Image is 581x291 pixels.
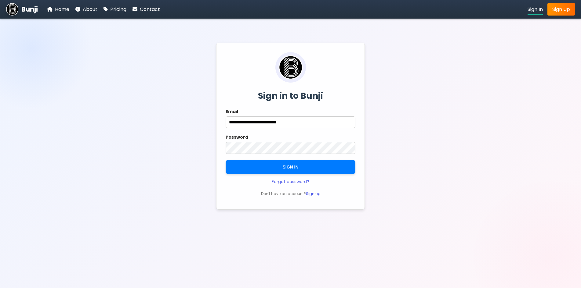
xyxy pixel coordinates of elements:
button: SIGN IN [226,160,355,174]
img: Bunji Dental Referral Management [278,55,303,80]
span: About [83,6,97,13]
a: Pricing [103,5,126,13]
a: Bunji [6,3,38,15]
h2: Sign in to Bunji [226,90,355,102]
label: Password [226,134,355,140]
span: Sign In [528,6,543,13]
span: Sign Up [552,6,570,13]
a: Contact [133,5,160,13]
span: Home [55,6,69,13]
a: Sign up [306,191,320,196]
label: Email [226,108,355,115]
span: Contact [140,6,160,13]
span: Pricing [110,6,126,13]
a: Forgot password? [272,179,309,185]
a: Sign In [528,5,543,13]
a: Sign Up [547,3,575,16]
img: Bunji Dental Referral Management [6,3,18,15]
a: About [75,5,97,13]
span: Bunji [21,4,38,14]
a: Home [47,5,69,13]
p: Don't have an account? [226,191,355,197]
